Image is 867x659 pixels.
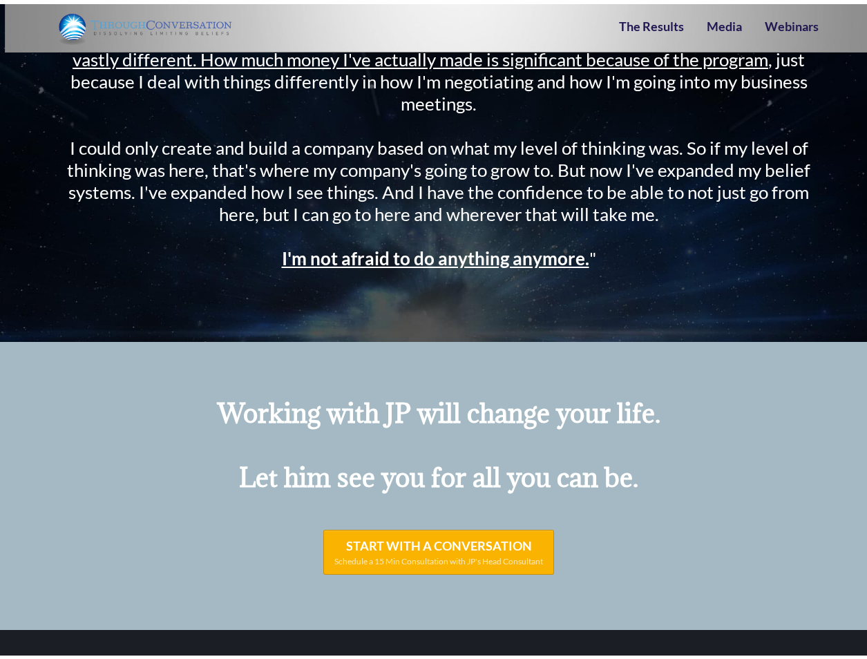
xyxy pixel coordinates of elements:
a: START WITH A CONVERSATION Schedule a 15 Min Consultation with JP's Head Consultant [323,526,554,571]
a: Media [707,15,742,30]
span: START WITH A CONVERSATION [346,534,532,549]
b: Let him see you for all you can be. [239,456,638,490]
u: I'm not afraid to do anything anymore. [282,243,589,265]
a: Webinars [765,15,819,30]
a: The Results [619,15,684,30]
b: Working with JP will change your life. [218,392,660,426]
span: Schedule a 15 Min Consultation with JP's Head Consultant [334,551,543,563]
div: I could only create and build a company based on what my level of thinking was. So if my level of... [59,133,819,221]
div: , just because I deal with things differently in how I'm negotiating and how I'm going into my bu... [59,22,819,111]
div: " [59,243,819,265]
